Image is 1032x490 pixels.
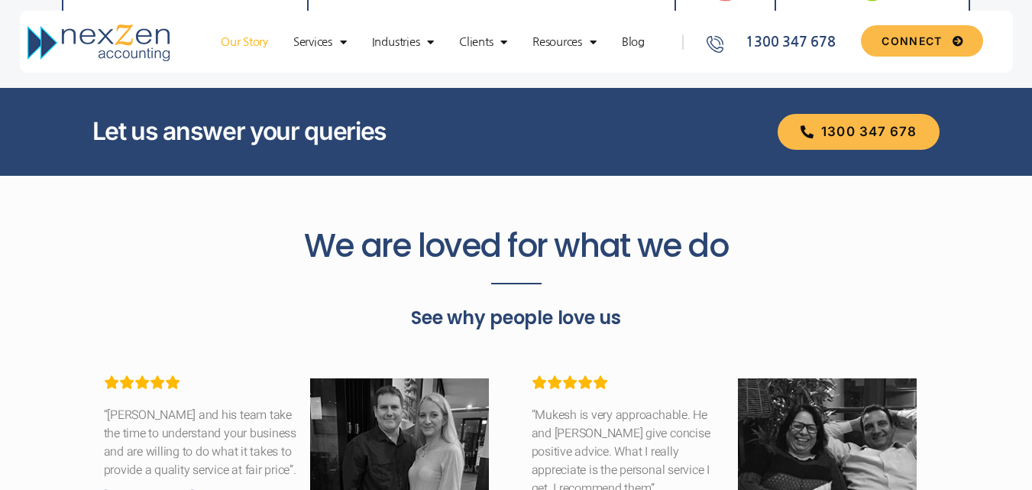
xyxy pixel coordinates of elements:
[614,34,652,50] a: Blog
[451,34,515,50] a: Clients
[104,406,501,479] div: “[PERSON_NAME] and his team take the time to understand your business and are willing to do what ...
[861,25,982,57] a: CONNECT
[92,116,387,146] span: Let us answer your queries
[821,125,917,138] span: 1300 347 678
[882,36,942,47] span: CONNECT
[704,32,856,53] a: 1300 347 678
[213,34,276,50] a: Our Story
[286,34,354,50] a: Services
[191,34,674,50] nav: Menu
[778,114,940,150] a: 1300 347 678
[364,34,442,50] a: Industries
[96,227,937,265] h2: We are loved for what we do
[96,301,937,334] p: See why people love us
[742,32,835,53] span: 1300 347 678
[525,34,604,50] a: Resources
